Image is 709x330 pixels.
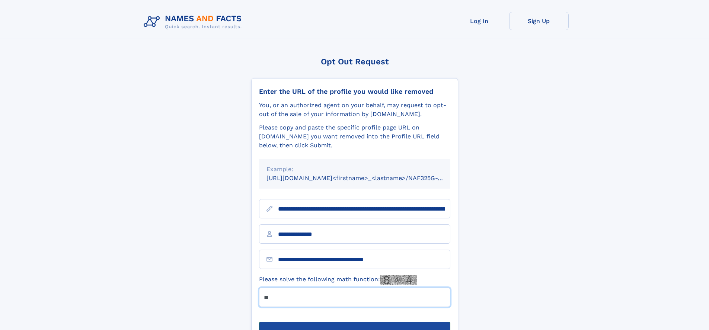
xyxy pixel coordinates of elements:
[259,101,450,119] div: You, or an authorized agent on your behalf, may request to opt-out of the sale of your informatio...
[259,123,450,150] div: Please copy and paste the specific profile page URL on [DOMAIN_NAME] you want removed into the Pr...
[251,57,458,66] div: Opt Out Request
[450,12,509,30] a: Log In
[259,87,450,96] div: Enter the URL of the profile you would like removed
[141,12,248,32] img: Logo Names and Facts
[259,275,417,285] label: Please solve the following math function:
[266,174,464,182] small: [URL][DOMAIN_NAME]<firstname>_<lastname>/NAF325G-xxxxxxxx
[266,165,443,174] div: Example:
[509,12,569,30] a: Sign Up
